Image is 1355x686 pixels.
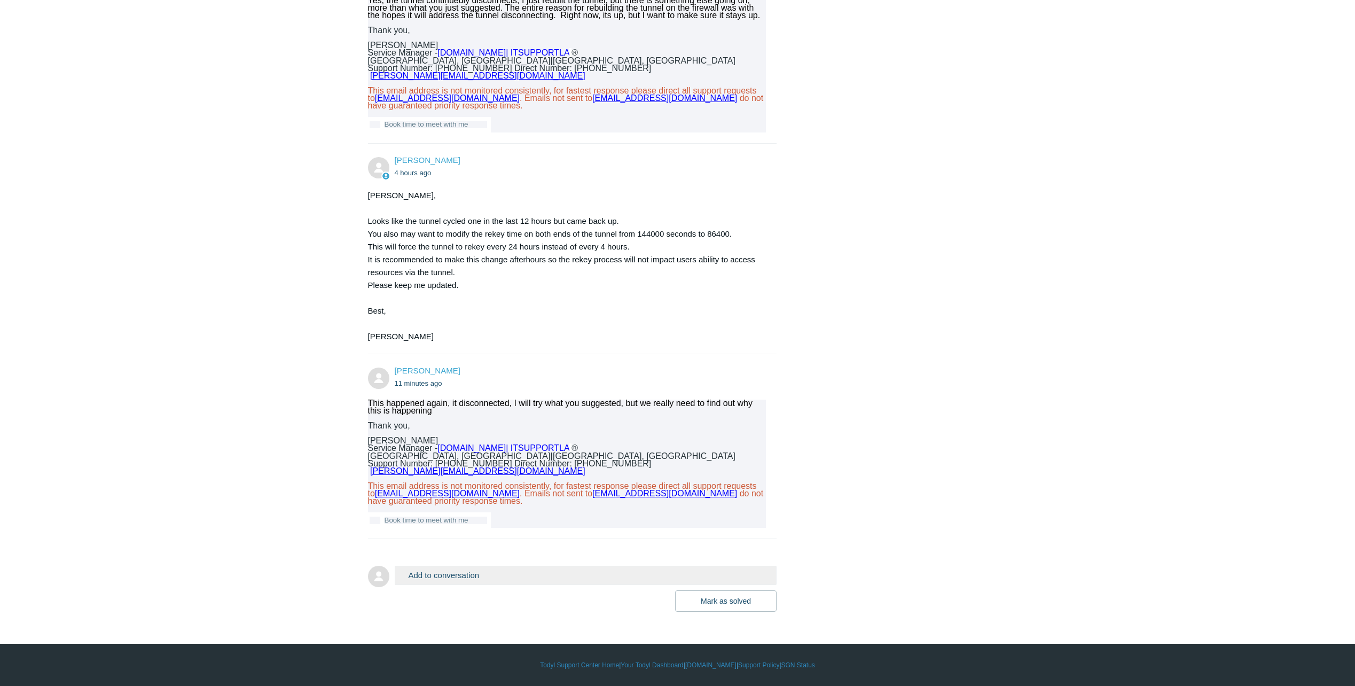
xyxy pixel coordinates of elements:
[437,48,506,57] a: [DOMAIN_NAME]
[592,93,737,103] a: [EMAIL_ADDRESS][DOMAIN_NAME]
[368,453,766,460] p: [GEOGRAPHIC_DATA], [GEOGRAPHIC_DATA] [GEOGRAPHIC_DATA], [GEOGRAPHIC_DATA]
[370,466,585,475] a: [PERSON_NAME][EMAIL_ADDRESS][DOMAIN_NAME]
[368,437,766,445] p: [PERSON_NAME]
[368,400,766,415] div: This happened again, it disconnected, I will try what you suggested, but we really need to find o...
[368,27,766,34] p: Thank you,
[675,590,777,612] button: Mark as solved
[395,366,460,375] span: Andrew Schiff
[571,443,578,453] span: ®
[540,660,619,670] a: Todyl Support Center Home
[368,42,766,49] p: [PERSON_NAME]
[368,48,438,57] span: Service Manager -
[550,56,552,65] b: |
[368,65,766,72] p: Support Number: [PHONE_NUMBER] Direct Number: [PHONE_NUMBER]
[368,422,766,430] p: Thank you,
[385,120,468,128] a: Book time to meet with me
[395,566,777,584] button: Add to conversation
[370,71,585,80] a: [PERSON_NAME][EMAIL_ADDRESS][DOMAIN_NAME]
[437,443,569,453] span: | ITSUPPORTLA
[592,489,737,498] a: [EMAIL_ADDRESS][DOMAIN_NAME]
[437,443,506,453] a: [DOMAIN_NAME]
[781,660,815,670] a: SGN Status
[685,660,737,670] a: [DOMAIN_NAME]
[368,93,764,110] span: do not have guaranteed priority response times.
[368,57,766,65] p: [GEOGRAPHIC_DATA], [GEOGRAPHIC_DATA] [GEOGRAPHIC_DATA], [GEOGRAPHIC_DATA]
[395,155,460,165] span: Kris Haire
[550,451,552,461] b: |
[571,48,578,57] span: ®
[395,366,460,375] a: [PERSON_NAME]
[385,516,468,524] a: Book time to meet with me
[437,48,569,57] span: | ITSUPPORTLA
[520,93,592,103] span: . Emails not sent to
[375,93,520,103] a: [EMAIL_ADDRESS][DOMAIN_NAME]
[368,443,438,453] span: Service Manager -
[520,489,592,498] span: . Emails not sent to
[395,379,442,387] time: 08/11/2025, 10:58
[368,489,764,505] span: do not have guaranteed priority response times.
[368,86,757,103] span: This email address is not monitored consistently, for fastest response please direct all support ...
[375,489,520,498] a: [EMAIL_ADDRESS][DOMAIN_NAME]
[368,460,766,467] p: Support Number: [PHONE_NUMBER] Direct Number: [PHONE_NUMBER]
[395,155,460,165] a: [PERSON_NAME]
[738,660,779,670] a: Support Policy
[395,169,432,177] time: 08/11/2025, 06:57
[368,481,757,498] span: This email address is not monitored consistently, for fastest response please direct all support ...
[621,660,683,670] a: Your Todyl Dashboard
[368,189,766,343] div: [PERSON_NAME], Looks like the tunnel cycled one in the last 12 hours but came back up. You also m...
[368,660,988,670] div: | | | |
